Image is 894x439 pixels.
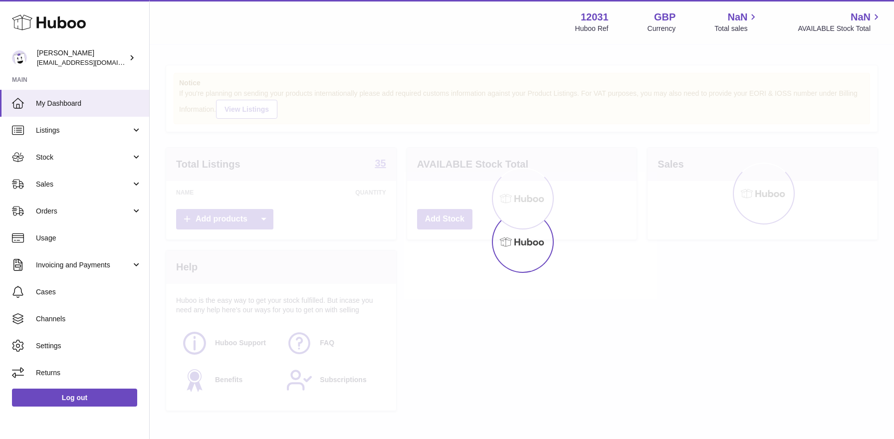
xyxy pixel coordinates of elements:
[36,233,142,243] span: Usage
[12,389,137,407] a: Log out
[36,341,142,351] span: Settings
[851,10,871,24] span: NaN
[798,24,882,33] span: AVAILABLE Stock Total
[36,368,142,378] span: Returns
[37,48,127,67] div: [PERSON_NAME]
[36,126,131,135] span: Listings
[36,260,131,270] span: Invoicing and Payments
[12,50,27,65] img: admin@makewellforyou.com
[648,24,676,33] div: Currency
[575,24,609,33] div: Huboo Ref
[37,58,147,66] span: [EMAIL_ADDRESS][DOMAIN_NAME]
[36,314,142,324] span: Channels
[36,153,131,162] span: Stock
[654,10,675,24] strong: GBP
[727,10,747,24] span: NaN
[36,180,131,189] span: Sales
[581,10,609,24] strong: 12031
[798,10,882,33] a: NaN AVAILABLE Stock Total
[36,207,131,216] span: Orders
[36,287,142,297] span: Cases
[714,10,759,33] a: NaN Total sales
[714,24,759,33] span: Total sales
[36,99,142,108] span: My Dashboard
